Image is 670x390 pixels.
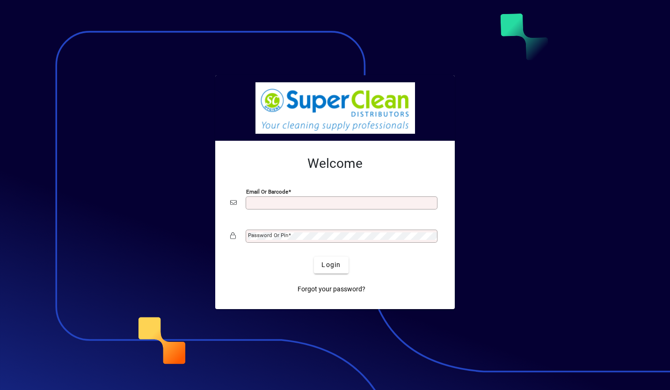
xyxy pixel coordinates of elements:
[314,257,348,274] button: Login
[321,260,341,270] span: Login
[230,156,440,172] h2: Welcome
[294,281,369,298] a: Forgot your password?
[246,188,288,195] mat-label: Email or Barcode
[248,232,288,238] mat-label: Password or Pin
[298,284,365,294] span: Forgot your password?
